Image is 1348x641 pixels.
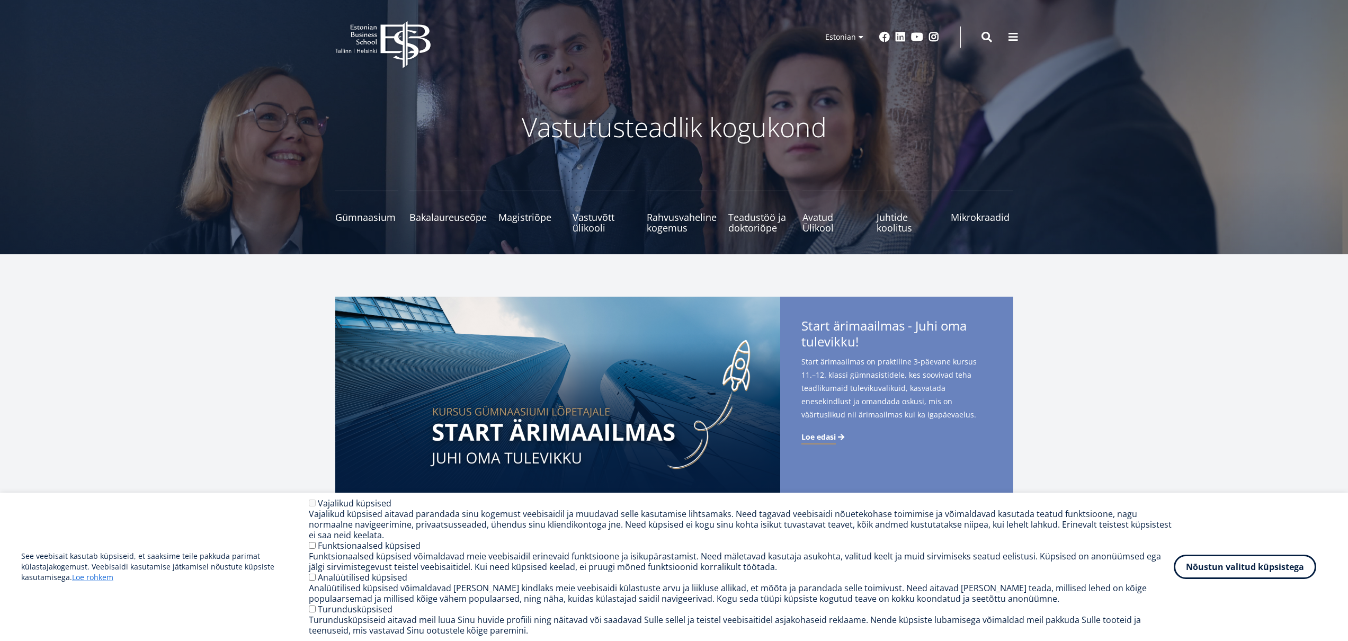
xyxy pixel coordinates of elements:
a: Facebook [879,32,890,42]
a: Bakalaureuseõpe [409,191,487,233]
a: Gümnaasium [335,191,398,233]
a: Teadustöö ja doktoriõpe [728,191,791,233]
label: Funktsionaalsed küpsised [318,540,421,551]
span: Rahvusvaheline kogemus [647,212,717,233]
span: Juhtide koolitus [877,212,939,233]
a: Youtube [911,32,923,42]
a: Rahvusvaheline kogemus [647,191,717,233]
div: Analüütilised küpsised võimaldavad [PERSON_NAME] kindlaks meie veebisaidi külastuste arvu ja liik... [309,583,1174,604]
div: Funktsionaalsed küpsised võimaldavad meie veebisaidil erinevaid funktsioone ja isikupärastamist. ... [309,551,1174,572]
span: Magistriõpe [498,212,561,222]
button: Nõustun valitud küpsistega [1174,555,1316,579]
a: Magistriõpe [498,191,561,233]
span: Bakalaureuseõpe [409,212,487,222]
div: Turundusküpsiseid aitavad meil luua Sinu huvide profiili ning näitavad või saadavad Sulle sellel ... [309,615,1174,636]
span: Start ärimaailmas - Juhi oma [801,318,992,353]
a: Vastuvõtt ülikooli [573,191,635,233]
p: Vastutusteadlik kogukond [394,111,955,143]
span: Teadustöö ja doktoriõpe [728,212,791,233]
a: Linkedin [895,32,906,42]
span: Vastuvõtt ülikooli [573,212,635,233]
a: Instagram [929,32,939,42]
span: Avatud Ülikool [802,212,865,233]
a: Mikrokraadid [951,191,1013,233]
span: Loe edasi [801,432,836,442]
a: Loe rohkem [72,572,113,583]
a: Avatud Ülikool [802,191,865,233]
a: Loe edasi [801,432,846,442]
span: tulevikku! [801,334,859,350]
span: Start ärimaailmas on praktiline 3-päevane kursus 11.–12. klassi gümnasistidele, kes soovivad teha... [801,355,992,421]
div: Vajalikud küpsised aitavad parandada sinu kogemust veebisaidil ja muudavad selle kasutamise lihts... [309,509,1174,540]
span: Mikrokraadid [951,212,1013,222]
span: Gümnaasium [335,212,398,222]
a: Juhtide koolitus [877,191,939,233]
label: Turundusküpsised [318,603,392,615]
p: See veebisait kasutab küpsiseid, et saaksime teile pakkuda parimat külastajakogemust. Veebisaidi ... [21,551,309,583]
label: Vajalikud küpsised [318,497,391,509]
label: Analüütilised küpsised [318,572,407,583]
img: Start arimaailmas [335,297,780,498]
